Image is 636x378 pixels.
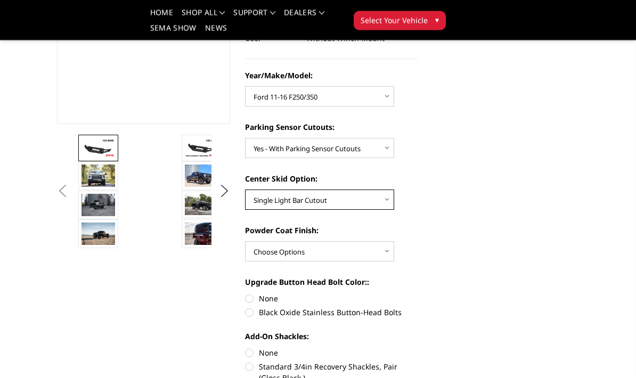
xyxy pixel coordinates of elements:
[150,9,173,24] a: Home
[81,194,115,217] img: 2020 RAM HD - Available in single light bar configuration only
[81,165,115,187] img: 2020 Chevrolet HD - Available in single light bar configuration only
[284,9,324,24] a: Dealers
[245,331,418,342] label: Add-On Shackles:
[205,24,227,40] a: News
[233,9,275,24] a: Support
[361,15,428,26] span: Select Your Vehicle
[185,139,218,158] img: A2L Series - Base Front Bumper (Non Winch)
[245,307,418,318] label: Black Oxide Stainless Button-Head Bolts
[185,194,218,216] img: A2L Series - Base Front Bumper (Non Winch)
[245,122,418,133] label: Parking Sensor Cutouts:
[81,139,115,158] img: A2L Series - Base Front Bumper (Non Winch)
[182,9,225,24] a: shop all
[81,223,115,245] img: A2L Series - Base Front Bumper (Non Winch)
[245,348,418,359] label: None
[54,184,70,200] button: Previous
[245,70,418,81] label: Year/Make/Model:
[354,11,446,30] button: Select Your Vehicle
[150,24,197,40] a: SEMA Show
[185,223,218,245] img: A2L Series - Base Front Bumper (Non Winch)
[217,184,233,200] button: Next
[435,14,439,26] span: ▾
[245,225,418,236] label: Powder Coat Finish:
[245,293,418,305] label: None
[185,165,218,187] img: 2020 GMC HD - Available in single light bar configuration only
[245,277,418,288] label: Upgrade Button Head Bolt Color::
[245,174,418,185] label: Center Skid Option:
